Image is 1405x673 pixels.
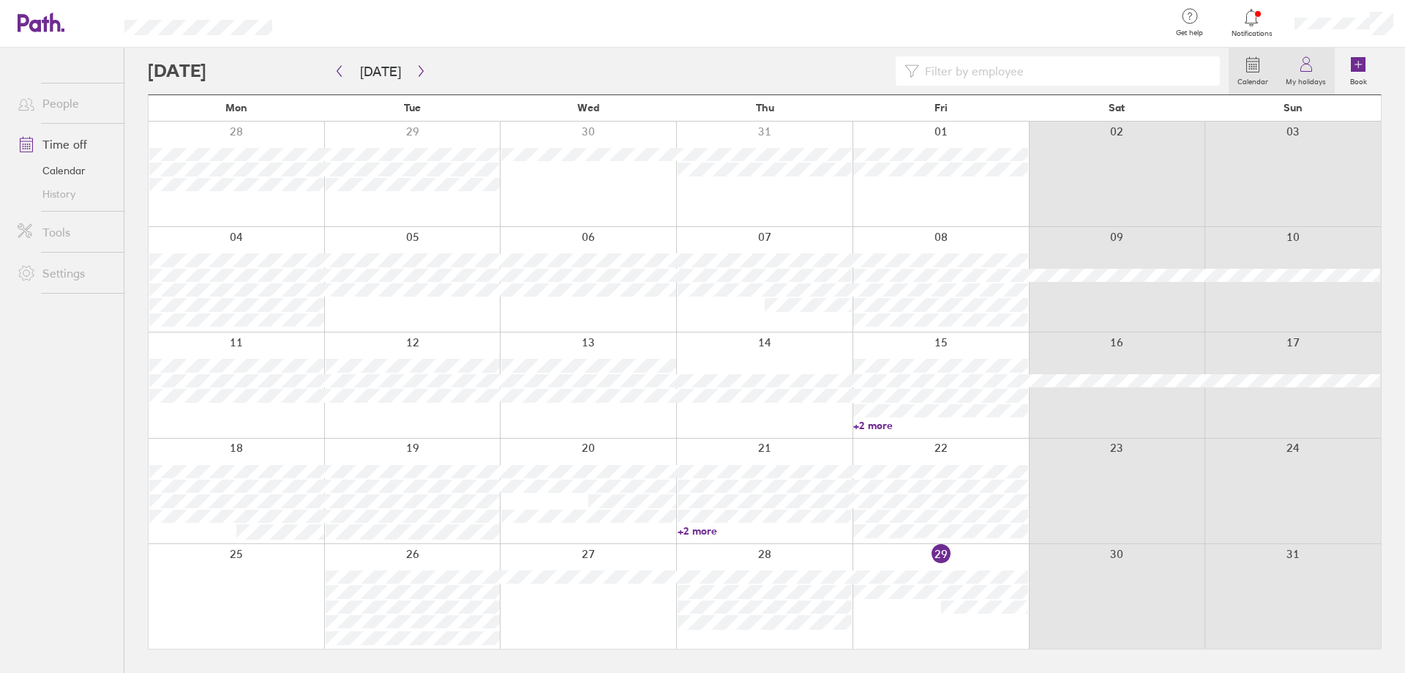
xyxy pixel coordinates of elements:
span: Tue [404,102,421,114]
button: [DATE] [348,59,413,83]
a: Calendar [6,159,124,182]
label: Calendar [1229,73,1277,86]
label: My holidays [1277,73,1335,86]
input: Filter by employee [919,57,1211,85]
a: Tools [6,217,124,247]
a: +2 more [853,419,1028,432]
a: Time off [6,130,124,159]
span: Wed [577,102,599,114]
a: Book [1335,48,1382,94]
a: +2 more [678,524,853,538]
a: History [6,182,124,206]
span: Mon [225,102,247,114]
span: Sun [1284,102,1303,114]
a: Settings [6,259,124,288]
span: Fri [934,102,948,114]
a: People [6,89,124,118]
a: Notifications [1228,7,1275,38]
a: Calendar [1229,48,1277,94]
span: Get help [1166,29,1213,37]
span: Sat [1109,102,1125,114]
span: Thu [756,102,774,114]
a: My holidays [1277,48,1335,94]
label: Book [1341,73,1376,86]
span: Notifications [1228,29,1275,38]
